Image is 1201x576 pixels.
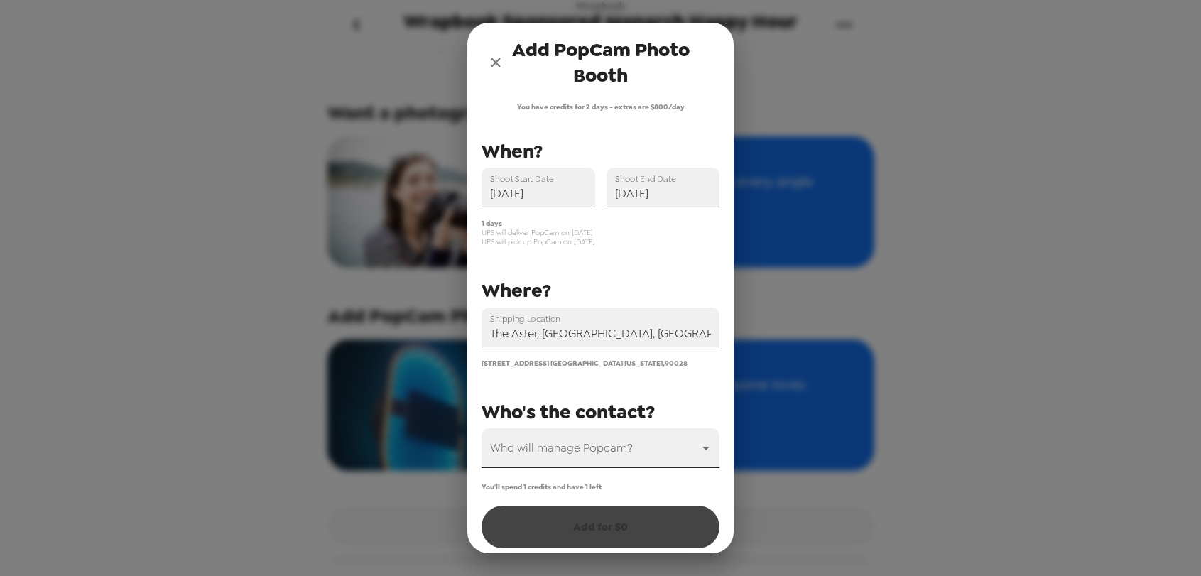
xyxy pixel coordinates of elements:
[482,482,602,491] span: You'll spend 1 credits and have 1 left
[482,138,543,164] span: When?
[510,37,691,88] span: Add PopCam Photo Booth
[482,228,719,237] span: UPS will deliver PopCam on [DATE]
[482,168,595,207] input: Choose date, selected date is Nov 13, 2025
[482,219,719,228] span: 1 days
[482,237,719,246] span: UPS will pick up PopCam on [DATE]
[490,173,553,185] label: Shoot Start Date
[482,308,719,347] input: The Aster
[482,399,655,425] span: Who's the contact?
[607,168,720,207] input: Choose date, selected date is Nov 13, 2025
[482,102,719,112] span: You have credits for 2 days - extras are $ 800 /day
[490,313,560,325] label: Shipping Location
[482,48,510,77] button: close
[615,173,676,185] label: Shoot End Date
[482,278,551,303] span: Where?
[482,359,688,368] span: [STREET_ADDRESS] [GEOGRAPHIC_DATA] [US_STATE] , 90028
